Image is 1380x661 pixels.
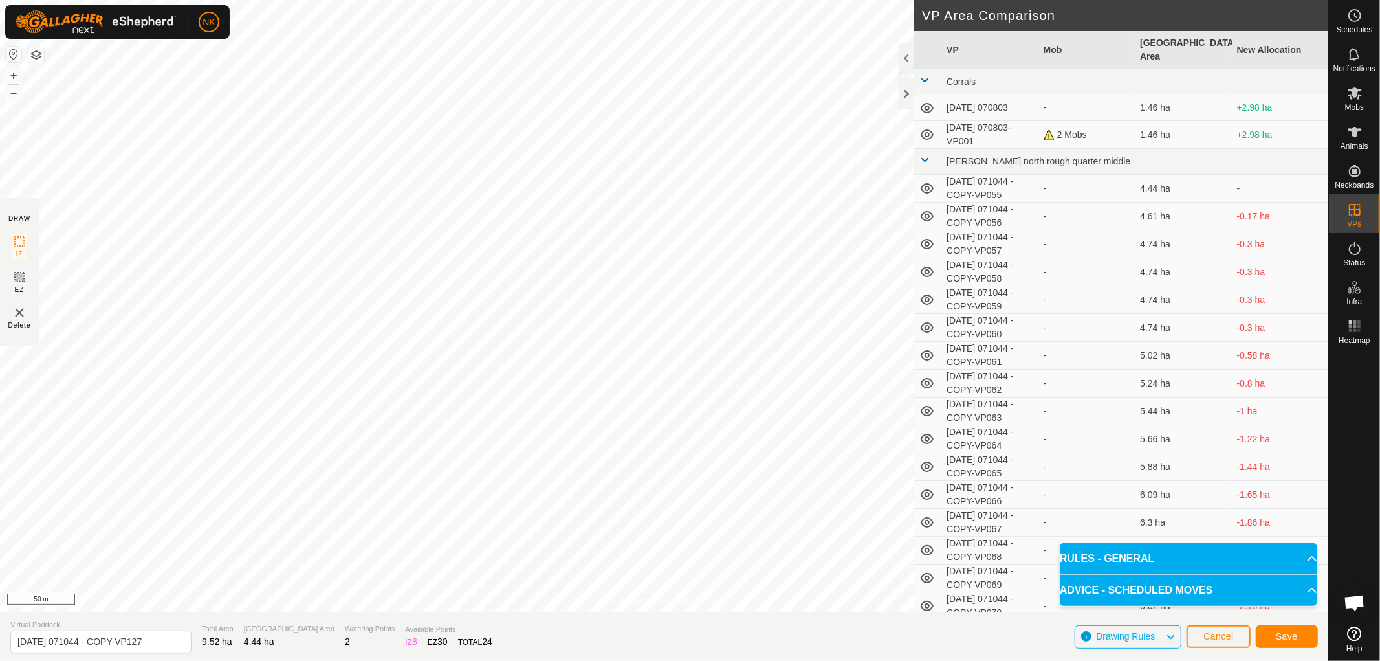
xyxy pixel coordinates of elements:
[1135,453,1231,481] td: 5.88 ha
[1135,509,1231,537] td: 6.3 ha
[1135,286,1231,314] td: 4.74 ha
[1135,342,1231,370] td: 5.02 ha
[1276,631,1298,642] span: Save
[12,305,27,320] img: VP
[1232,314,1328,342] td: -0.3 ha
[6,85,21,100] button: –
[1232,342,1328,370] td: -0.58 ha
[941,175,1038,203] td: [DATE] 071044 - COPY-VP055
[1044,101,1130,115] div: -
[1232,286,1328,314] td: -0.3 ha
[941,537,1038,565] td: [DATE] 071044 - COPY-VP068
[941,425,1038,453] td: [DATE] 071044 - COPY-VP064
[202,636,232,647] span: 9.52 ha
[1135,95,1231,121] td: 1.46 ha
[1044,432,1130,446] div: -
[941,509,1038,537] td: [DATE] 071044 - COPY-VP067
[1044,182,1130,196] div: -
[10,620,192,631] span: Virtual Paddock
[1232,370,1328,398] td: -0.8 ha
[1044,293,1130,307] div: -
[1335,583,1374,622] a: Open chat
[941,370,1038,398] td: [DATE] 071044 - COPY-VP062
[1044,544,1130,557] div: -
[941,258,1038,286] td: [DATE] 071044 - COPY-VP058
[941,342,1038,370] td: [DATE] 071044 - COPY-VP061
[1346,298,1362,306] span: Infra
[6,47,21,62] button: Reset Map
[405,635,417,649] div: IZ
[1044,210,1130,223] div: -
[1044,377,1130,390] div: -
[1347,220,1361,228] span: VPs
[1135,175,1231,203] td: 4.44 ha
[941,481,1038,509] td: [DATE] 071044 - COPY-VP066
[8,320,31,330] span: Delete
[1232,398,1328,425] td: -1 ha
[203,16,215,29] span: NK
[941,314,1038,342] td: [DATE] 071044 - COPY-VP060
[1044,321,1130,335] div: -
[1135,370,1231,398] td: 5.24 ha
[1044,238,1130,251] div: -
[1232,481,1328,509] td: -1.65 ha
[428,635,448,649] div: EZ
[28,47,44,63] button: Map Layers
[1256,625,1318,648] button: Save
[1044,265,1130,279] div: -
[1232,509,1328,537] td: -1.86 ha
[941,95,1038,121] td: [DATE] 070803
[1232,453,1328,481] td: -1.44 ha
[1135,203,1231,230] td: 4.61 ha
[1187,625,1251,648] button: Cancel
[1044,405,1130,418] div: -
[1135,121,1231,149] td: 1.46 ha
[1135,258,1231,286] td: 4.74 ha
[1336,26,1372,34] span: Schedules
[345,636,350,647] span: 2
[1060,575,1317,606] p-accordion-header: ADVICE - SCHEDULED MOVES
[1232,175,1328,203] td: -
[941,398,1038,425] td: [DATE] 071044 - COPY-VP063
[947,76,976,87] span: Corrals
[922,8,1328,23] h2: VP Area Comparison
[345,623,395,634] span: Watering Points
[15,285,25,295] span: EZ
[6,68,21,84] button: +
[1232,121,1328,149] td: +2.98 ha
[1044,599,1130,613] div: -
[1232,230,1328,258] td: -0.3 ha
[1339,337,1370,344] span: Heatmap
[1038,31,1135,69] th: Mob
[941,230,1038,258] td: [DATE] 071044 - COPY-VP057
[16,10,177,34] img: Gallagher Logo
[202,623,234,634] span: Total Area
[1232,425,1328,453] td: -1.22 ha
[1333,65,1375,73] span: Notifications
[677,595,715,607] a: Contact Us
[244,623,334,634] span: [GEOGRAPHIC_DATA] Area
[1135,425,1231,453] td: 5.66 ha
[1044,572,1130,585] div: -
[437,636,448,647] span: 30
[1060,551,1155,566] span: RULES - GENERAL
[1135,31,1231,69] th: [GEOGRAPHIC_DATA] Area
[941,565,1038,592] td: [DATE] 071044 - COPY-VP069
[941,121,1038,149] td: [DATE] 070803-VP001
[412,636,417,647] span: 8
[458,635,492,649] div: TOTAL
[1044,516,1130,530] div: -
[941,286,1038,314] td: [DATE] 071044 - COPY-VP059
[1044,349,1130,363] div: -
[941,31,1038,69] th: VP
[1096,631,1155,642] span: Drawing Rules
[1135,481,1231,509] td: 6.09 ha
[482,636,492,647] span: 24
[941,203,1038,230] td: [DATE] 071044 - COPY-VP056
[1044,488,1130,502] div: -
[1060,583,1212,598] span: ADVICE - SCHEDULED MOVES
[1335,181,1374,189] span: Neckbands
[1044,128,1130,142] div: 2 Mobs
[941,592,1038,620] td: [DATE] 071044 - COPY-VP070
[1341,142,1368,150] span: Animals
